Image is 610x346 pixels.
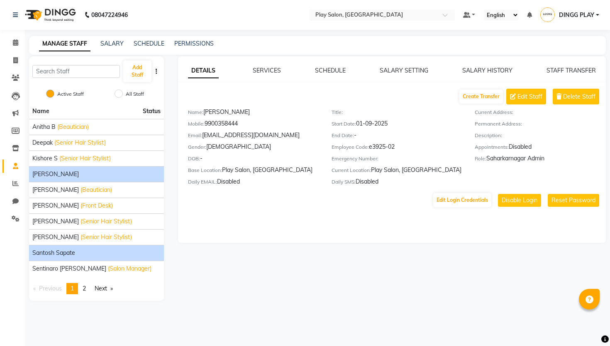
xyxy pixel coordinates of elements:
[459,90,503,104] button: Create Transfer
[188,120,205,128] label: Mobile:
[332,178,356,186] label: Daily SMS:
[21,3,78,27] img: logo
[253,67,281,74] a: SERVICES
[126,90,144,98] label: All Staff
[81,217,132,226] span: (Senior Hair Stylist)
[123,60,151,82] button: Add Staff
[332,155,378,162] label: Emergency Number:
[548,194,599,207] button: Reset Password
[81,201,113,210] span: (Front Desk)
[506,89,546,104] button: Edit Staff
[81,233,132,242] span: (Senior Hair Stylist)
[188,143,206,151] label: Gender:
[32,154,58,163] span: Kishore S
[54,138,106,147] span: (Senior Hair Stylist)
[32,138,53,147] span: Deepak
[380,67,428,74] a: SALARY SETTING
[517,92,542,101] span: Edit Staff
[433,193,491,207] button: Edit Login Credentials
[32,123,56,131] span: Anitha B
[332,167,371,174] label: Current Location:
[188,178,217,186] label: Daily EMAIL:
[57,123,89,131] span: (Beautician)
[32,170,79,179] span: [PERSON_NAME]
[59,154,111,163] span: (Senior Hair Stylist)
[332,166,463,177] div: Play Salon, [GEOGRAPHIC_DATA]
[71,285,74,292] span: 1
[462,67,512,74] a: SALARY HISTORY
[188,166,319,177] div: Play Salon, [GEOGRAPHIC_DATA]
[32,233,79,242] span: [PERSON_NAME]
[332,131,463,143] div: -
[188,63,219,78] a: DETAILS
[90,283,117,294] a: Next
[134,40,164,47] a: SCHEDULE
[188,155,200,162] label: DOB:
[32,186,79,194] span: [PERSON_NAME]
[188,108,319,119] div: [PERSON_NAME]
[32,217,79,226] span: [PERSON_NAME]
[32,65,120,78] input: Search Staff
[332,132,354,139] label: End Date:
[547,67,596,74] a: STAFF TRANSFER
[174,40,214,47] a: PERMISSIONS
[475,132,502,139] label: Description:
[57,90,84,98] label: Active Staff
[39,285,62,292] span: Previous
[332,109,343,116] label: Title:
[553,89,599,104] button: Delete Staff
[83,285,86,292] span: 2
[188,132,202,139] label: Email:
[32,201,79,210] span: [PERSON_NAME]
[39,36,90,51] a: MANAGE STAFF
[108,264,151,273] span: (Salon Manager)
[100,40,124,47] a: SALARY
[540,7,555,22] img: DINGG PLAY
[332,143,463,154] div: e3925-02
[143,107,161,116] span: Status
[559,11,594,19] span: DINGG PLAY
[332,177,463,189] div: Disabled
[81,186,112,194] span: (Beautician)
[188,143,319,154] div: [DEMOGRAPHIC_DATA]
[332,119,463,131] div: 01-09-2025
[188,109,203,116] label: Name:
[563,92,595,101] span: Delete Staff
[32,264,106,273] span: Sentinaro [PERSON_NAME]
[188,131,319,143] div: [EMAIL_ADDRESS][DOMAIN_NAME]
[32,249,75,257] span: Santosh Sapate
[188,177,319,189] div: Disabled
[332,143,369,151] label: Employee Code:
[188,167,222,174] label: Base Location:
[188,119,319,131] div: 9900358444
[188,154,319,166] div: -
[315,67,346,74] a: SCHEDULE
[32,107,49,115] span: Name
[29,283,164,294] nav: Pagination
[498,194,541,207] button: Disable Login
[91,3,128,27] b: 08047224946
[475,143,606,154] div: Disabled
[475,120,522,128] label: Permanent Address:
[475,154,606,166] div: Saharkarnagar Admin
[475,155,486,162] label: Role:
[332,120,356,128] label: Start Date:
[475,109,513,116] label: Current Address:
[475,143,509,151] label: Appointments:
